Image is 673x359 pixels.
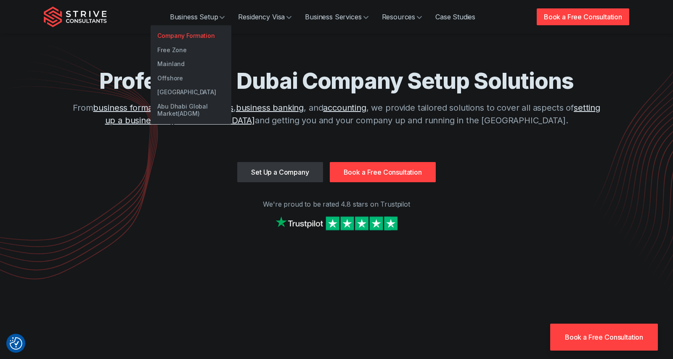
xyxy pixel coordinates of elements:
[323,103,366,113] a: accounting
[375,8,429,25] a: Resources
[151,71,231,85] a: Offshore
[44,199,629,209] p: We're proud to be rated 4.8 stars on Trustpilot
[273,214,400,232] img: Strive on Trustpilot
[151,57,231,71] a: Mainland
[10,337,22,350] button: Consent Preferences
[44,6,107,27] img: Strive Consultants
[10,337,22,350] img: Revisit consent button
[330,162,436,182] a: Book a Free Consultation
[231,8,298,25] a: Residency Visa
[537,8,629,25] a: Book a Free Consultation
[237,162,323,182] a: Set Up a Company
[163,8,232,25] a: Business Setup
[429,8,482,25] a: Case Studies
[67,101,606,127] p: From , , , and , we provide tailored solutions to cover all aspects of and getting you and your c...
[298,8,375,25] a: Business Services
[550,324,658,351] a: Book a Free Consultation
[151,29,231,43] a: Company Formation
[67,67,606,95] h1: Professional Dubai Company Setup Solutions
[236,103,304,113] a: business banking
[93,103,171,113] a: business formations
[151,99,231,121] a: Abu Dhabi Global Market(ADGM)
[151,43,231,57] a: Free Zone
[151,85,231,99] a: [GEOGRAPHIC_DATA]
